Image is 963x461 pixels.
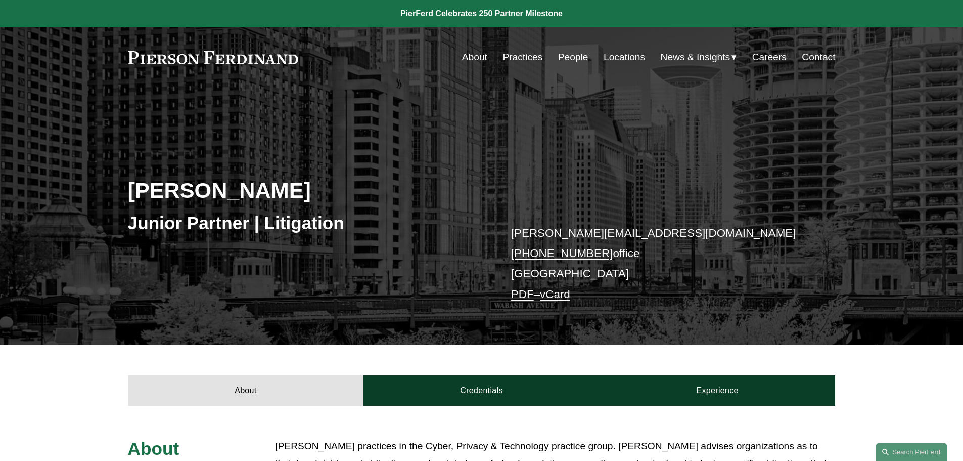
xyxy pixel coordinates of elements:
a: Locations [604,48,645,67]
a: Search this site [876,443,947,461]
a: Careers [752,48,787,67]
span: About [128,439,179,458]
p: office [GEOGRAPHIC_DATA] – [511,223,806,305]
a: People [558,48,588,67]
h3: Junior Partner | Litigation [128,212,482,234]
a: [PERSON_NAME][EMAIL_ADDRESS][DOMAIN_NAME] [511,227,796,239]
a: folder dropdown [661,48,737,67]
h2: [PERSON_NAME] [128,177,482,203]
a: vCard [540,288,570,301]
a: About [462,48,487,67]
a: [PHONE_NUMBER] [511,247,613,260]
a: Practices [502,48,542,67]
a: About [128,375,364,406]
a: PDF [511,288,534,301]
a: Experience [600,375,836,406]
a: Contact [802,48,835,67]
span: News & Insights [661,49,730,66]
a: Credentials [363,375,600,406]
